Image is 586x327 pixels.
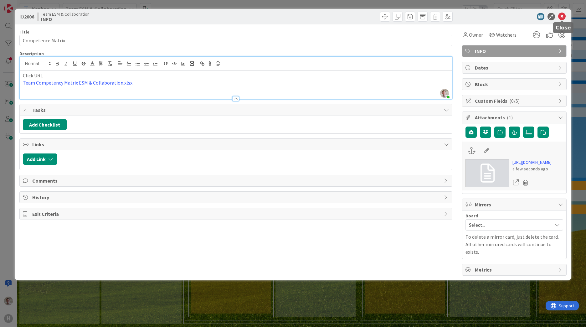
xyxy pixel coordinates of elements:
span: Dates [475,64,555,71]
input: type card name here... [19,35,452,46]
b: INFO [41,17,90,22]
span: Select... [469,221,549,229]
h5: Close [556,25,571,31]
span: Watchers [496,31,517,39]
span: Block [475,80,555,88]
span: History [32,194,441,201]
span: Custom Fields [475,97,555,105]
b: 2006 [24,13,34,20]
span: Links [32,141,441,148]
span: INFO [475,47,555,55]
div: a few seconds ago [512,166,552,172]
span: Attachments [475,114,555,121]
a: Team Competency Matrix ESM & Collaboration.xlsx [23,80,132,86]
span: Exit Criteria [32,210,441,218]
img: e240dyeMCXgl8MSCC3KbjoRZrAa6nczt.jpg [440,89,449,98]
p: To delete a mirror card, just delete the card. All other mirrored cards will continue to exists. [465,233,563,256]
span: Owner [469,31,483,39]
span: Team ESM & Collaboration [41,12,90,17]
button: Add Link [23,153,57,165]
span: Tasks [32,106,441,114]
a: Open [512,179,519,187]
span: Metrics [475,266,555,273]
span: Comments [32,177,441,184]
span: ID [19,13,34,20]
span: Support [13,1,28,8]
a: [URL][DOMAIN_NAME] [512,159,552,166]
p: Click URL [23,72,449,79]
label: Title [19,29,29,35]
button: Add Checklist [23,119,67,130]
span: Mirrors [475,201,555,208]
span: Description [19,51,44,56]
span: Board [465,214,478,218]
span: ( 0/5 ) [509,98,520,104]
span: ( 1 ) [507,114,513,121]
